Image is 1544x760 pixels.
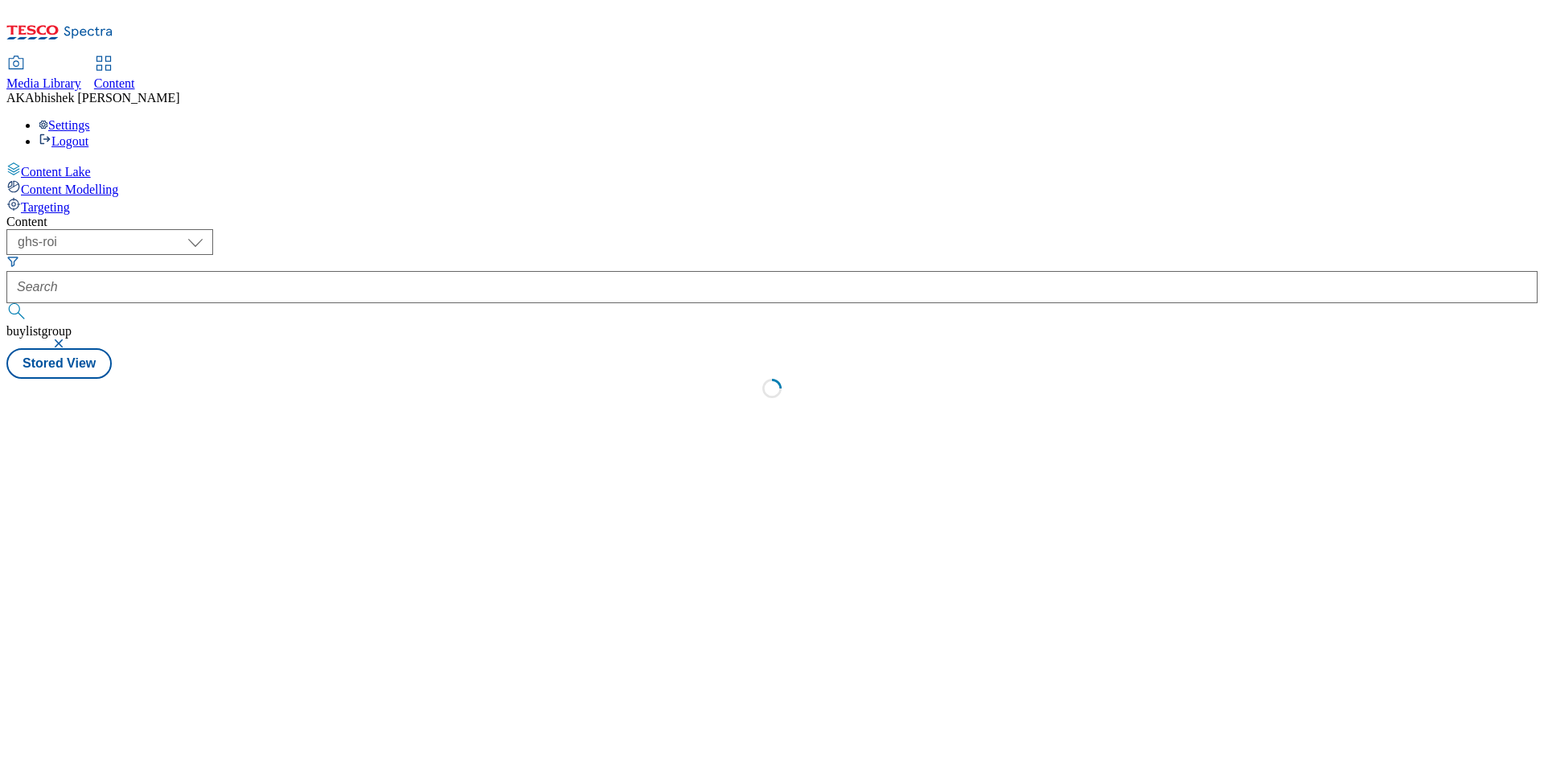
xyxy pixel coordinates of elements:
[21,200,70,214] span: Targeting
[6,57,81,91] a: Media Library
[6,179,1538,197] a: Content Modelling
[21,165,91,179] span: Content Lake
[6,271,1538,303] input: Search
[39,118,90,132] a: Settings
[94,57,135,91] a: Content
[6,76,81,90] span: Media Library
[39,134,88,148] a: Logout
[25,91,179,105] span: Abhishek [PERSON_NAME]
[21,183,118,196] span: Content Modelling
[6,324,72,338] span: buylistgroup
[6,255,19,268] svg: Search Filters
[6,197,1538,215] a: Targeting
[6,91,25,105] span: AK
[6,162,1538,179] a: Content Lake
[6,348,112,379] button: Stored View
[6,215,1538,229] div: Content
[94,76,135,90] span: Content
